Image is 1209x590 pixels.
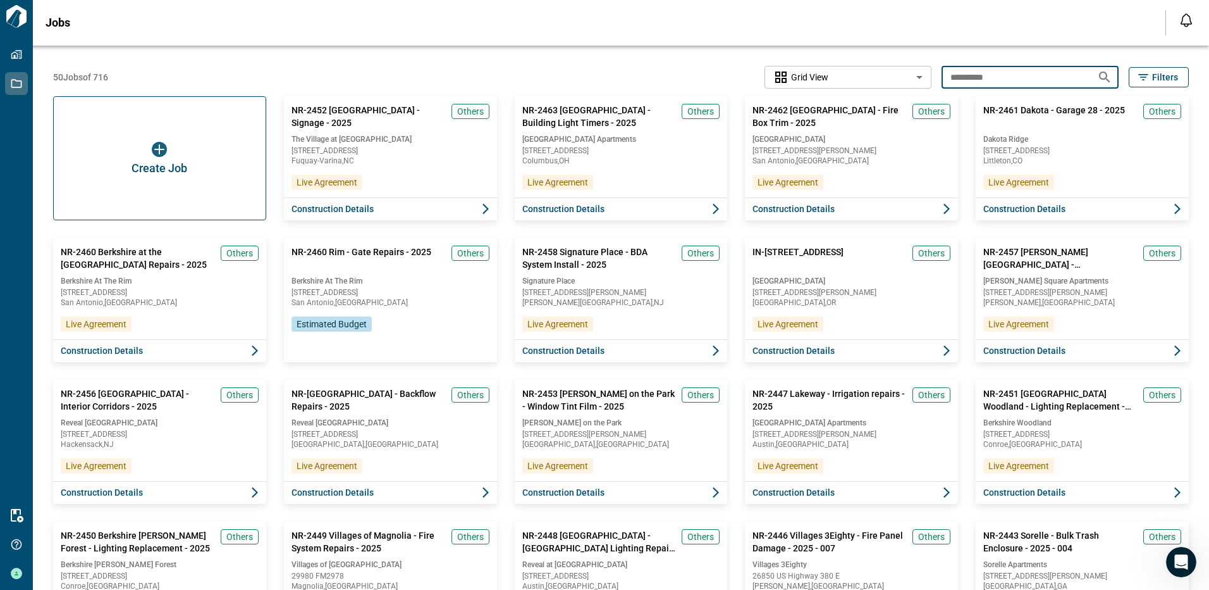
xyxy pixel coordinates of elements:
[284,481,497,504] button: Construction Details
[292,486,374,499] span: Construction Details
[983,486,1065,499] span: Construction Details
[522,299,720,306] span: [PERSON_NAME][GEOGRAPHIC_DATA] , NJ
[292,134,489,144] span: The Village at [GEOGRAPHIC_DATA]
[457,247,484,260] span: Others
[687,530,714,543] span: Others
[66,318,126,330] span: Live Agreement
[752,418,950,428] span: [GEOGRAPHIC_DATA] Apartments
[752,529,907,555] span: NR-2446 Villages 3Eighty - Fire Panel Damage - 2025 - 007
[515,481,728,504] button: Construction Details
[976,481,1189,504] button: Construction Details
[522,344,604,357] span: Construction Details
[976,198,1189,220] button: Construction Details
[752,560,950,570] span: Villages 3Eighty
[752,430,950,438] span: [STREET_ADDRESS][PERSON_NAME]
[297,318,367,330] span: Estimated Budget
[752,289,950,296] span: [STREET_ADDRESS][PERSON_NAME]
[226,247,253,260] span: Others
[53,71,108,84] span: 50 Jobs of 716
[752,246,844,271] span: IN-[STREET_ADDRESS]
[1149,247,1175,260] span: Others
[752,276,950,286] span: [GEOGRAPHIC_DATA]
[61,246,216,271] span: NR-2460 Berkshire at the [GEOGRAPHIC_DATA] Repairs - 2025
[752,104,907,129] span: NR-2462 [GEOGRAPHIC_DATA] - Fire Box Trim - 2025
[292,387,446,413] span: NR-[GEOGRAPHIC_DATA] - Backflow Repairs - 2025
[292,560,489,570] span: Villages of [GEOGRAPHIC_DATA]
[226,389,253,401] span: Others
[522,276,720,286] span: Signature Place
[1129,67,1189,87] button: Filters
[687,247,714,260] span: Others
[457,389,484,401] span: Others
[61,299,259,306] span: San Antonio , [GEOGRAPHIC_DATA]
[983,441,1181,448] span: Conroe , [GEOGRAPHIC_DATA]
[522,430,720,438] span: [STREET_ADDRESS][PERSON_NAME]
[745,481,958,504] button: Construction Details
[983,299,1181,306] span: [PERSON_NAME] , [GEOGRAPHIC_DATA]
[522,441,720,448] span: [GEOGRAPHIC_DATA] , [GEOGRAPHIC_DATA]
[752,572,950,580] span: 26850 US Highway 380 E
[1149,105,1175,118] span: Others
[284,198,497,220] button: Construction Details
[1166,547,1196,577] iframe: Intercom live chat
[1152,71,1178,84] span: Filters
[61,387,216,413] span: NR-2456 [GEOGRAPHIC_DATA] - Interior Corridors - 2025
[292,203,374,215] span: Construction Details
[61,430,259,438] span: [STREET_ADDRESS]
[983,134,1181,144] span: Dakota Ridge
[745,198,958,220] button: Construction Details
[522,134,720,144] span: [GEOGRAPHIC_DATA] Apartments
[745,339,958,362] button: Construction Details
[983,560,1181,570] span: Sorelle Apartments
[522,246,677,271] span: NR-2458 Signature Place - BDA System Install - 2025
[522,203,604,215] span: Construction Details
[791,71,828,84] span: Grid View
[758,176,818,189] span: Live Agreement
[522,572,720,580] span: [STREET_ADDRESS]
[61,418,259,428] span: Reveal [GEOGRAPHIC_DATA]
[522,418,720,428] span: [PERSON_NAME] on the Park
[752,387,907,413] span: NR-2447 Lakeway - Irrigation repairs - 2025
[226,530,253,543] span: Others
[61,289,259,296] span: [STREET_ADDRESS]
[983,529,1138,555] span: NR-2443 Sorelle - Bulk Trash Enclosure - 2025 - 004
[292,572,489,580] span: 29980 FM2978
[292,246,431,271] span: NR-2460 Rim - Gate Repairs - 2025
[522,582,720,590] span: Austin , [GEOGRAPHIC_DATA]
[522,529,677,555] span: NR-2448 [GEOGRAPHIC_DATA] - [GEOGRAPHIC_DATA] Lighting Repairs - 2025
[61,572,259,580] span: [STREET_ADDRESS]
[918,247,945,260] span: Others
[515,198,728,220] button: Construction Details
[61,486,143,499] span: Construction Details
[61,441,259,448] span: Hackensack , NJ
[527,460,588,472] span: Live Agreement
[752,486,835,499] span: Construction Details
[61,529,216,555] span: NR-2450 Berkshire [PERSON_NAME] Forest - Lighting Replacement - 2025
[983,430,1181,438] span: [STREET_ADDRESS]
[752,157,950,165] span: San Antonio , [GEOGRAPHIC_DATA]
[976,339,1189,362] button: Construction Details
[988,176,1049,189] span: Live Agreement
[527,176,588,189] span: Live Agreement
[1149,530,1175,543] span: Others
[988,460,1049,472] span: Live Agreement
[515,339,728,362] button: Construction Details
[752,147,950,154] span: [STREET_ADDRESS][PERSON_NAME]
[522,560,720,570] span: Reveal at [GEOGRAPHIC_DATA]
[61,344,143,357] span: Construction Details
[752,299,950,306] span: [GEOGRAPHIC_DATA] , OR
[983,147,1181,154] span: [STREET_ADDRESS]
[752,582,950,590] span: [PERSON_NAME] , [GEOGRAPHIC_DATA]
[752,134,950,144] span: [GEOGRAPHIC_DATA]
[292,157,489,165] span: Fuquay-Varina , NC
[132,162,187,175] span: Create Job
[1176,10,1196,30] button: Open notification feed
[61,276,259,286] span: Berkshire At The Rim
[292,299,489,306] span: San Antonio , [GEOGRAPHIC_DATA]
[53,339,266,362] button: Construction Details
[983,418,1181,428] span: Berkshire Woodland
[983,246,1138,271] span: NR-2457 [PERSON_NAME][GEOGRAPHIC_DATA] - [GEOGRAPHIC_DATA] - 2025
[983,203,1065,215] span: Construction Details
[522,157,720,165] span: Columbus , OH
[522,486,604,499] span: Construction Details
